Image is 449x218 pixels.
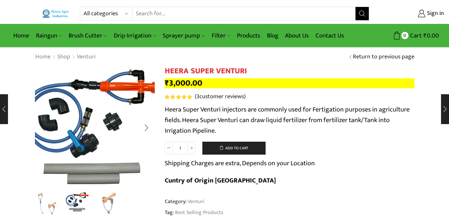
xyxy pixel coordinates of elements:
[208,28,234,43] a: Filter
[401,32,408,39] span: 0
[35,66,155,186] div: 2 / 3
[165,175,276,186] b: Cuntry of Origin [GEOGRAPHIC_DATA]
[33,189,61,216] li: 1 / 3
[33,189,61,217] img: Heera Super Venturi
[159,28,208,43] a: Sprayer pump
[95,189,122,217] a: 3
[165,66,414,76] h1: HEERA SUPER VENTURI
[282,28,312,43] a: About Us
[165,95,192,99] span: Rated out of 5 based on customer ratings
[165,76,202,90] bdi: 3,000.00
[165,158,315,169] p: Shipping Charges are extra, Depends on your Location
[111,28,159,43] a: Drip Irrigation
[173,142,188,154] input: Product quantity
[138,119,155,136] div: Next slide
[234,28,264,43] a: Products
[355,7,369,20] button: Search button
[423,31,427,41] span: ₹
[312,28,347,43] a: Contact Us
[195,93,246,101] a: (3customer reviews)
[408,31,422,40] span: Cart
[202,142,266,155] button: Add to cart
[196,92,199,102] span: 3
[165,95,192,99] div: Rated 5.00 out of 5
[64,189,92,216] li: 2 / 3
[77,53,96,61] a: Venturi
[57,53,71,61] a: Shop
[165,76,169,90] span: ₹
[132,7,355,20] input: Search for...
[35,53,96,61] nav: Breadcrumb
[65,28,110,43] a: Brush Cutter
[165,104,414,136] p: Heera Super Venturi injectors are commonly used for Fertigation purposes in agriculture fields. H...
[35,119,52,136] div: Previous slide
[165,198,204,205] span: Category:
[353,53,414,61] a: Return to previous page
[95,189,122,216] li: 3 / 3
[264,28,282,43] a: Blog
[33,28,65,43] a: Raingun
[10,28,33,43] a: Home
[165,95,193,99] span: 3
[35,53,51,61] a: Home
[379,8,444,20] a: Sign in
[174,209,223,216] a: Best Selling Products
[425,9,444,18] span: Sign in
[187,197,204,206] a: Venturi
[376,30,439,42] a: 0 Cart ₹0.00
[165,209,414,216] span: Tag:
[64,188,92,216] a: all
[423,31,439,41] bdi: 0.00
